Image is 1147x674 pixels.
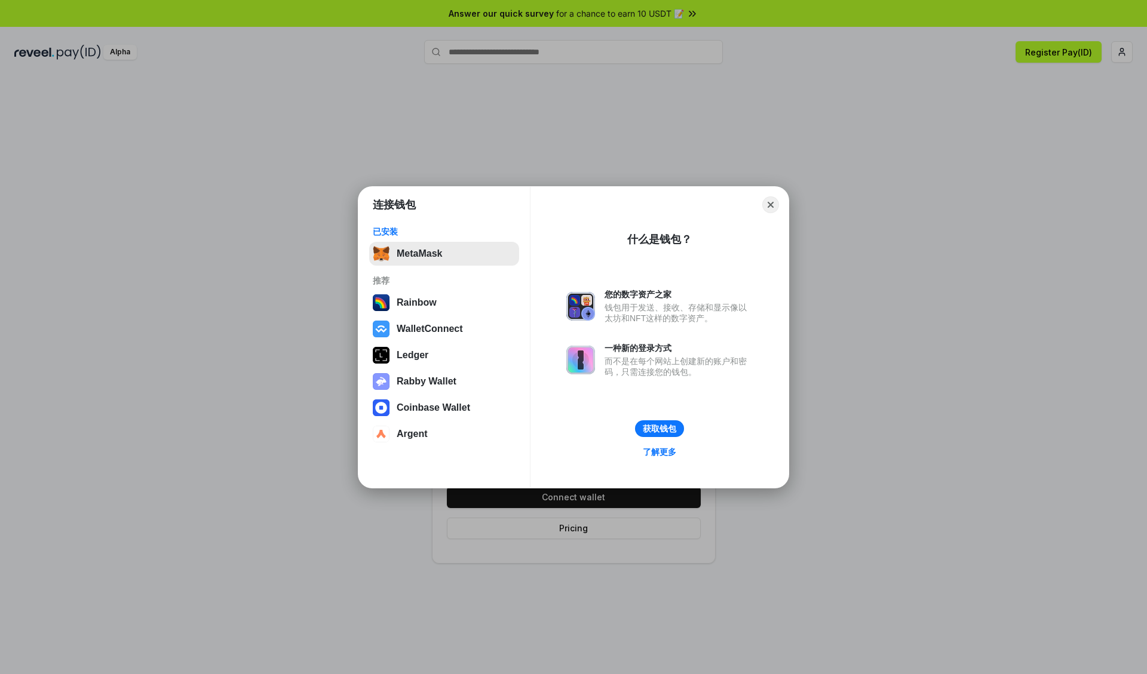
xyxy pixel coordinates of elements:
[643,423,676,434] div: 获取钱包
[373,245,390,262] img: svg+xml,%3Csvg%20fill%3D%22none%22%20height%3D%2233%22%20viewBox%3D%220%200%2035%2033%22%20width%...
[373,399,390,416] img: svg+xml,%3Csvg%20width%3D%2228%22%20height%3D%2228%22%20viewBox%3D%220%200%2028%2028%22%20fill%3D...
[397,402,470,413] div: Coinbase Wallet
[369,242,519,266] button: MetaMask
[397,248,442,259] div: MetaMask
[605,343,753,353] div: 一种新的登录方式
[635,420,684,437] button: 获取钱包
[636,444,683,460] a: 了解更多
[566,292,595,321] img: svg+xml,%3Csvg%20xmlns%3D%22http%3A%2F%2Fwww.w3.org%2F2000%2Fsvg%22%20fill%3D%22none%22%20viewBox...
[373,426,390,442] img: svg+xml,%3Csvg%20width%3D%2228%22%20height%3D%2228%22%20viewBox%3D%220%200%2028%2028%22%20fill%3D...
[373,275,516,286] div: 推荐
[566,346,595,374] img: svg+xml,%3Csvg%20xmlns%3D%22http%3A%2F%2Fwww.w3.org%2F2000%2Fsvg%22%20fill%3D%22none%22%20viewBox...
[605,356,753,377] div: 而不是在每个网站上创建新的账户和密码，只需连接您的钱包。
[397,429,428,439] div: Argent
[373,373,390,390] img: svg+xml,%3Csvg%20xmlns%3D%22http%3A%2F%2Fwww.w3.org%2F2000%2Fsvg%22%20fill%3D%22none%22%20viewBox...
[369,370,519,393] button: Rabby Wallet
[397,297,437,308] div: Rainbow
[373,321,390,337] img: svg+xml,%3Csvg%20width%3D%2228%22%20height%3D%2228%22%20viewBox%3D%220%200%2028%2028%22%20fill%3D...
[369,422,519,446] button: Argent
[369,343,519,367] button: Ledger
[397,350,428,361] div: Ledger
[369,317,519,341] button: WalletConnect
[397,376,456,387] div: Rabby Wallet
[605,302,753,324] div: 钱包用于发送、接收、存储和显示像以太坊和NFT这样的数字资产。
[397,324,463,334] div: WalletConnect
[627,232,692,247] div: 什么是钱包？
[373,226,516,237] div: 已安装
[605,289,753,300] div: 您的数字资产之家
[373,198,416,212] h1: 连接钱包
[369,291,519,315] button: Rainbow
[373,347,390,364] img: svg+xml,%3Csvg%20xmlns%3D%22http%3A%2F%2Fwww.w3.org%2F2000%2Fsvg%22%20width%3D%2228%22%20height%3...
[643,447,676,457] div: 了解更多
[762,196,779,213] button: Close
[369,396,519,420] button: Coinbase Wallet
[373,294,390,311] img: svg+xml,%3Csvg%20width%3D%22120%22%20height%3D%22120%22%20viewBox%3D%220%200%20120%20120%22%20fil...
